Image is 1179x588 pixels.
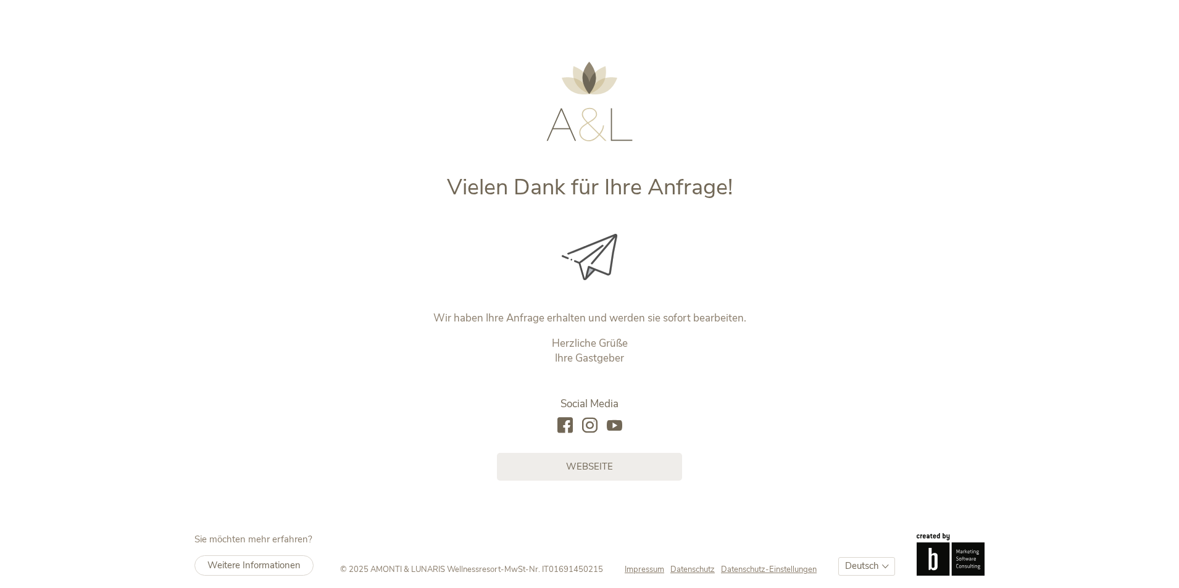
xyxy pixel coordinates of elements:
a: Weitere Informationen [194,555,314,576]
span: MwSt-Nr. IT01691450215 [504,564,603,575]
span: Sie möchten mehr erfahren? [194,533,312,545]
span: Vielen Dank für Ihre Anfrage! [447,172,733,202]
a: youtube [607,418,622,434]
img: Brandnamic GmbH | Leading Hospitality Solutions [917,533,985,575]
a: Impressum [625,564,670,575]
span: - [501,564,504,575]
p: Herzliche Grüße Ihre Gastgeber [332,336,848,366]
img: AMONTI & LUNARIS Wellnessresort [546,62,633,141]
a: Datenschutz [670,564,721,575]
a: instagram [582,418,598,434]
span: Webseite [566,460,613,473]
span: © 2025 AMONTI & LUNARIS Wellnessresort [340,564,501,575]
a: facebook [557,418,573,434]
a: Webseite [497,453,682,481]
p: Wir haben Ihre Anfrage erhalten und werden sie sofort bearbeiten. [332,311,848,326]
img: Vielen Dank für Ihre Anfrage! [562,234,617,280]
span: Social Media [560,397,619,411]
a: Datenschutz-Einstellungen [721,564,817,575]
span: Datenschutz [670,564,715,575]
span: Impressum [625,564,664,575]
span: Weitere Informationen [207,559,301,571]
